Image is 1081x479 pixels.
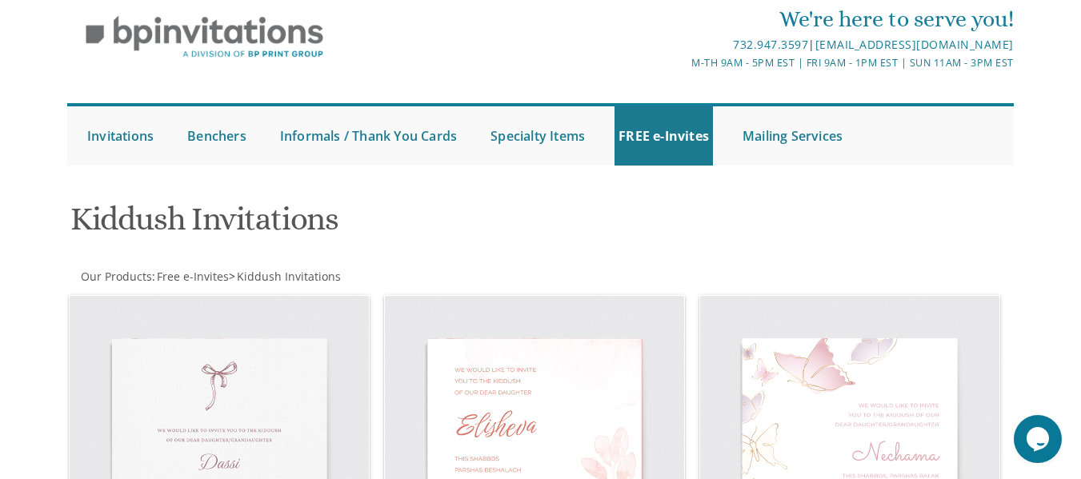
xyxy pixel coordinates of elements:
a: 732.947.3597 [733,37,808,52]
a: Mailing Services [739,106,847,166]
h1: Kiddush Invitations [70,202,690,249]
a: FREE e-Invites [615,106,713,166]
a: Benchers [183,106,250,166]
a: Informals / Thank You Cards [276,106,461,166]
a: Invitations [83,106,158,166]
a: Specialty Items [486,106,589,166]
span: Kiddush Invitations [237,269,341,284]
a: Kiddush Invitations [235,269,341,284]
a: [EMAIL_ADDRESS][DOMAIN_NAME] [815,37,1014,52]
a: Free e-Invites [155,269,229,284]
div: | [383,35,1014,54]
a: Our Products [79,269,152,284]
div: M-Th 9am - 5pm EST | Fri 9am - 1pm EST | Sun 11am - 3pm EST [383,54,1014,71]
span: > [229,269,341,284]
iframe: chat widget [1014,415,1065,463]
div: : [67,269,540,285]
span: Free e-Invites [157,269,229,284]
img: BP Invitation Loft [67,4,342,70]
div: We're here to serve you! [383,3,1014,35]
